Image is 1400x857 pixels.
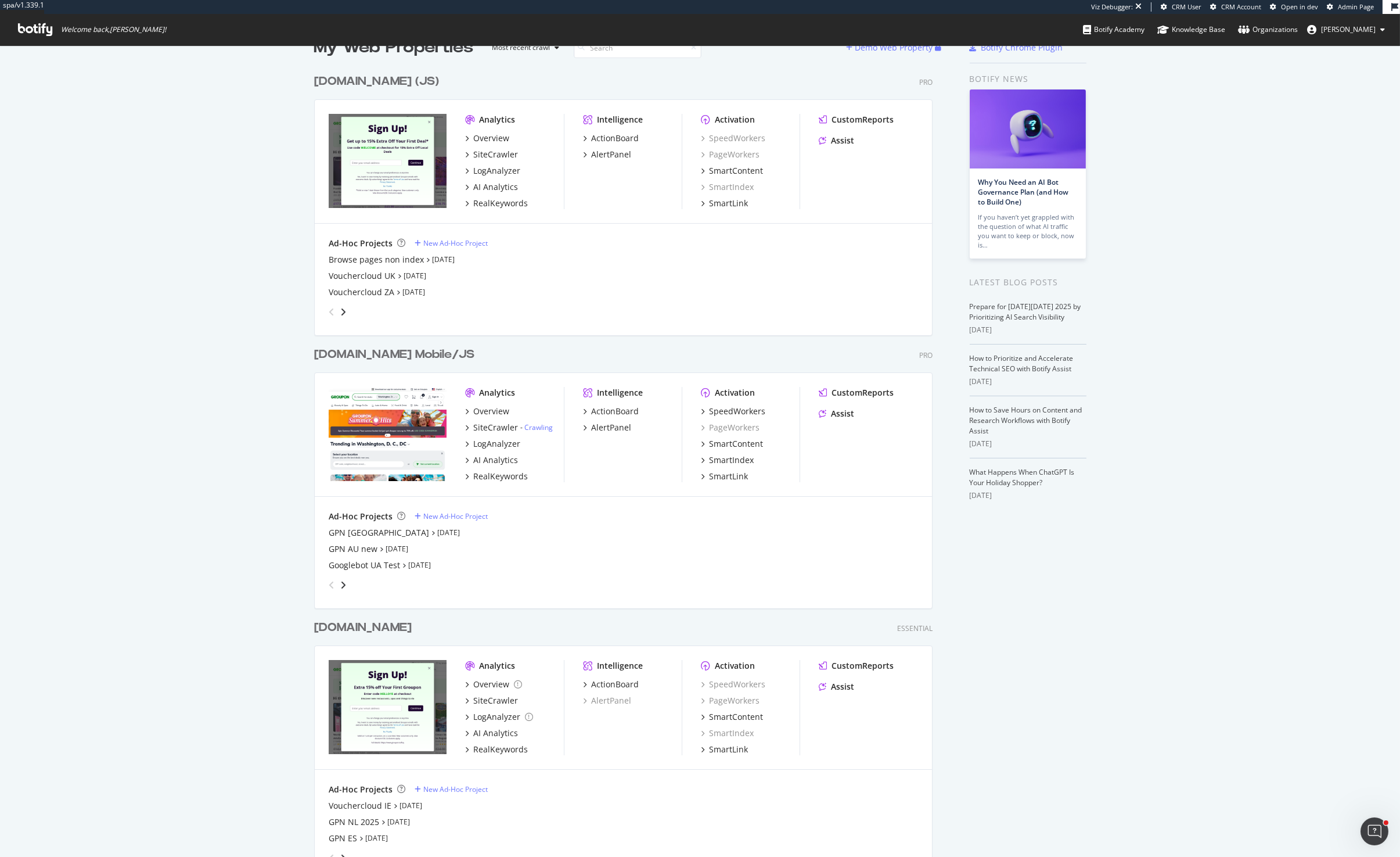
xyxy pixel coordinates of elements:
div: Demo Web Property [855,42,933,53]
div: [DATE] [970,439,1086,449]
div: Intelligence [597,660,643,672]
a: New Ad-Hoc Project [415,511,488,521]
a: SiteCrawler [465,695,518,707]
a: Assist [819,408,854,419]
a: SpeedWorkers [701,132,765,144]
a: PageWorkers [701,149,760,160]
a: [DOMAIN_NAME] Mobile/JS [314,346,479,363]
div: New Ad-Hoc Project [423,511,488,521]
a: SmartContent [701,165,763,177]
div: Organizations [1238,24,1298,35]
div: Most recent crawl [492,44,550,51]
div: Viz Debugger: [1091,2,1133,12]
span: Admin Page [1338,2,1374,11]
a: RealKeywords [465,744,528,755]
div: SpeedWorkers [701,679,765,690]
a: RealKeywords [465,471,528,482]
div: angle-right [339,306,347,318]
div: SmartContent [709,438,763,450]
a: GPN ES [329,833,357,844]
div: Vouchercloud IE [329,800,391,812]
div: SiteCrawler [473,422,518,433]
a: New Ad-Hoc Project [415,238,488,248]
a: What Happens When ChatGPT Is Your Holiday Shopper? [970,467,1075,487]
div: CustomReports [832,114,894,125]
a: How to Save Hours on Content and Research Workflows with Botify Assist [970,405,1082,436]
a: Overview [465,406,509,417]
div: - [520,422,553,432]
div: SmartContent [709,165,763,177]
a: SmartIndex [701,181,754,193]
button: Demo Web Property [847,38,935,57]
div: Knowledge Base [1157,24,1225,35]
a: LogAnalyzer [465,438,520,450]
button: [PERSON_NAME] [1298,20,1394,39]
a: Assist [819,681,854,693]
div: My Web Properties [314,36,474,59]
div: Analytics [479,114,515,125]
div: Overview [473,406,509,417]
span: Welcome back, [PERSON_NAME] ! [61,25,166,34]
div: If you haven’t yet grappled with the question of what AI traffic you want to keep or block, now is… [978,213,1077,250]
a: CRM Account [1210,2,1261,12]
div: RealKeywords [473,471,528,482]
div: angle-right [339,579,347,591]
div: New Ad-Hoc Project [423,784,488,794]
a: AlertPanel [583,422,631,433]
a: LogAnalyzer [465,165,520,177]
a: SiteCrawler- Crawling [465,422,553,433]
div: Activation [715,660,755,672]
div: SmartIndex [709,454,754,466]
a: [DATE] [387,817,410,827]
a: [DATE] [402,287,425,297]
a: CustomReports [819,114,894,125]
div: SmartLink [709,198,748,209]
div: Activation [715,387,755,399]
a: Knowledge Base [1157,14,1225,45]
a: GPN AU new [329,543,377,555]
div: Ad-Hoc Projects [329,238,393,249]
a: CRM User [1161,2,1201,12]
div: Browse pages non index [329,254,424,266]
div: LogAnalyzer [473,438,520,450]
a: PageWorkers [701,422,760,433]
a: [DATE] [386,544,408,554]
div: angle-left [324,303,339,321]
a: Overview [465,679,522,690]
div: [DATE] [970,325,1086,335]
a: AI Analytics [465,181,518,193]
div: AlertPanel [591,422,631,433]
a: SpeedWorkers [701,406,765,417]
a: Botify Chrome Plugin [970,42,1063,53]
div: ActionBoard [591,679,639,690]
a: Assist [819,135,854,146]
a: [DOMAIN_NAME] (JS) [314,73,444,90]
div: Overview [473,679,509,690]
a: SmartIndex [701,727,754,739]
div: SmartLink [709,744,748,755]
img: groupon.com [329,387,447,481]
a: ActionBoard [583,679,639,690]
span: CRM Account [1221,2,1261,11]
a: Organizations [1238,14,1298,45]
a: SmartContent [701,438,763,450]
a: AlertPanel [583,695,631,707]
div: [DOMAIN_NAME] (JS) [314,73,439,90]
a: Googlebot UA Test [329,560,400,571]
a: SmartLink [701,198,748,209]
a: Admin Page [1327,2,1374,12]
div: Assist [831,681,854,693]
input: Search [574,38,701,58]
div: [DOMAIN_NAME] [314,619,412,636]
a: [DATE] [408,560,431,570]
div: Ad-Hoc Projects [329,784,393,795]
a: Botify Academy [1083,14,1145,45]
img: groupon.ie [329,660,447,754]
a: Vouchercloud UK [329,270,395,282]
